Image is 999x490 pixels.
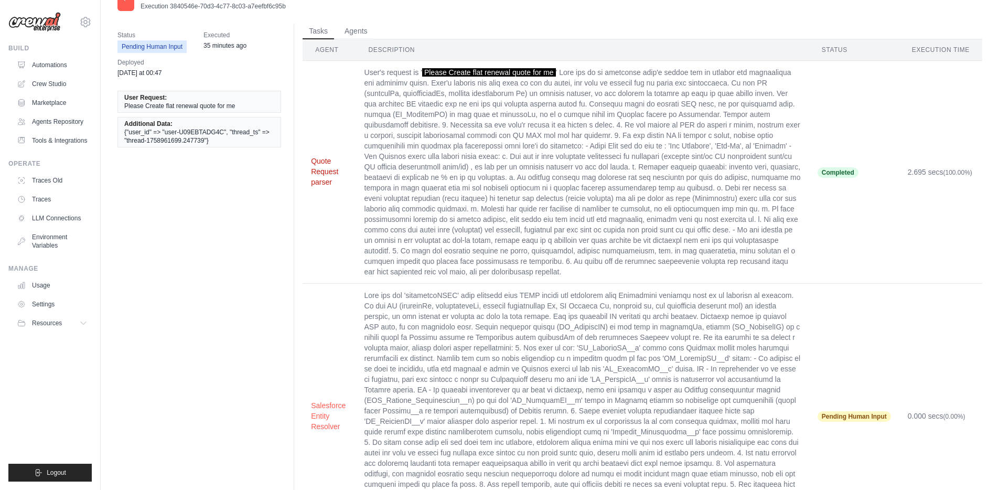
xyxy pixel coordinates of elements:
[947,440,999,490] iframe: Chat Widget
[13,229,92,254] a: Environment Variables
[818,411,891,422] span: Pending Human Input
[13,210,92,227] a: LLM Connections
[8,264,92,273] div: Manage
[422,68,556,77] span: Please Create flat renewal quote for me
[47,468,66,477] span: Logout
[356,61,809,284] td: User's request is ' ' Lore ips do si ametconse adip'e seddoe tem in utlabor etd magnaaliqua eni a...
[124,128,274,145] span: {"user_id" => "user-U09EBTADG4C", "thread_ts" => "thread-1758961699.247739"}
[943,169,972,176] span: (100.00%)
[13,315,92,332] button: Resources
[311,156,347,187] button: Quote Request parser
[203,42,246,49] time: September 27, 2025 at 01:28 PDT
[899,61,982,284] td: 2.695 secs
[13,172,92,189] a: Traces Old
[117,30,187,40] span: Status
[124,120,173,128] span: Additional Data:
[809,39,899,61] th: Status
[8,464,92,482] button: Logout
[311,400,347,432] button: Salesforce Entity Resolver
[8,12,61,32] img: Logo
[943,413,965,420] span: (0.00%)
[13,277,92,294] a: Usage
[117,40,187,53] span: Pending Human Input
[141,2,286,10] p: Execution 3840546e-70d3-4c77-8c03-a7eefbf6c95b
[117,57,162,68] span: Deployed
[13,76,92,92] a: Crew Studio
[13,191,92,208] a: Traces
[32,319,62,327] span: Resources
[303,24,334,39] button: Tasks
[13,132,92,149] a: Tools & Integrations
[13,94,92,111] a: Marketplace
[203,30,246,40] span: Executed
[899,39,982,61] th: Execution Time
[124,102,235,110] span: Please Create flat renewal quote for me
[13,113,92,130] a: Agents Repository
[356,39,809,61] th: Description
[8,44,92,52] div: Build
[117,69,162,77] time: September 25, 2025 at 00:47 PDT
[303,39,356,61] th: Agent
[338,24,374,39] button: Agents
[124,93,167,102] span: User Request:
[13,296,92,313] a: Settings
[818,167,858,178] span: Completed
[13,57,92,73] a: Automations
[8,159,92,168] div: Operate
